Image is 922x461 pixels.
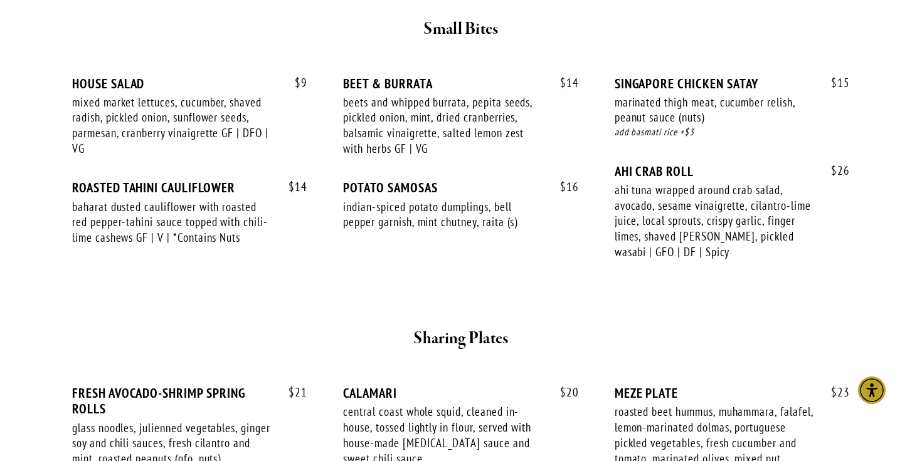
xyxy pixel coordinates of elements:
span: 23 [819,385,850,400]
div: CALAMARI [343,385,578,401]
span: $ [560,179,566,194]
span: 15 [819,76,850,90]
div: FRESH AVOCADO-SHRIMP SPRING ROLLS [72,385,307,417]
div: add basmati rice +$3 [615,125,850,140]
div: MEZE PLATE [615,385,850,401]
span: 26 [819,163,850,178]
div: HOUSE SALAD [72,76,307,91]
span: 21 [276,385,307,400]
strong: Small Bites [423,18,498,40]
div: beets and whipped burrata, pepita seeds, pickled onion, mint, dried cranberries, balsamic vinaigr... [343,95,543,157]
div: SINGAPORE CHICKEN SATAY [615,76,850,91]
div: baharat dusted cauliflower with roasted red pepper-tahini sauce topped with chili-lime cashews GF... [72,199,272,246]
div: marinated thigh meat, cucumber relish, peanut sauce (nuts) [615,95,814,125]
span: 20 [548,385,579,400]
div: mixed market lettuces, cucumber, shaved radish, pickled onion, sunflower seeds, parmesan, cranber... [72,95,272,157]
div: BEET & BURRATA [343,76,578,91]
span: 14 [548,76,579,90]
span: $ [831,385,837,400]
span: $ [560,75,566,90]
div: AHI CRAB ROLL [615,163,850,179]
span: $ [560,385,566,400]
div: Accessibility Menu [858,376,886,404]
div: ROASTED TAHINI CAULIFLOWER [72,180,307,195]
span: $ [289,385,295,400]
span: $ [289,179,295,194]
span: $ [831,163,837,178]
div: POTATO SAMOSAS [343,180,578,195]
span: 9 [282,76,307,90]
div: ahi tuna wrapped around crab salad, avocado, sesame vinaigrette, cilantro-lime juice, local sprou... [615,182,814,260]
div: indian-spiced potato dumplings, bell pepper garnish, mint chutney, raita (s) [343,199,543,230]
span: $ [831,75,837,90]
span: 16 [548,180,579,194]
span: 14 [276,180,307,194]
strong: Sharing Plates [413,328,508,350]
span: $ [295,75,301,90]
